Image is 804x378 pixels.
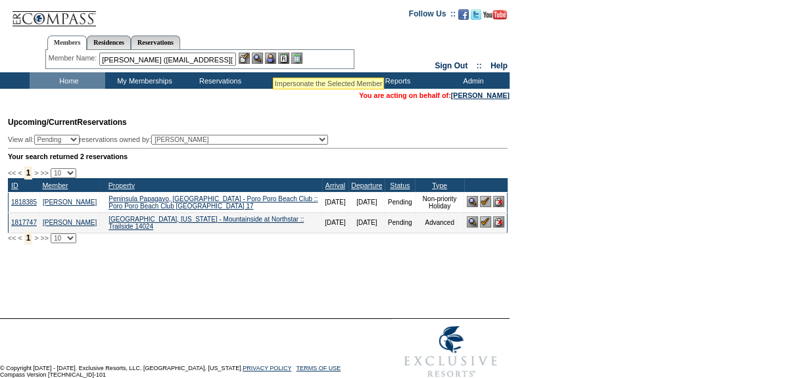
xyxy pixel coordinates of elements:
td: Vacation Collection [256,72,358,89]
a: Peninsula Papagayo, [GEOGRAPHIC_DATA] - Poro Poro Beach Club :: Poro Poro Beach Club [GEOGRAPHIC_... [108,195,318,210]
td: Admin [434,72,509,89]
a: Arrival [325,181,345,189]
a: Departure [351,181,382,189]
img: Confirm Reservation [480,216,491,227]
span: 1 [24,231,33,245]
a: Become our fan on Facebook [458,13,469,21]
a: Follow us on Twitter [471,13,481,21]
a: [PERSON_NAME] [43,199,97,206]
td: Follow Us :: [409,8,456,24]
span: < [18,169,22,177]
a: Member [42,181,68,189]
td: Pending [385,192,415,212]
img: View [252,53,263,64]
span: < [18,234,22,242]
a: Reservations [131,35,180,49]
a: Members [47,35,87,50]
img: Subscribe to our YouTube Channel [483,10,507,20]
span: >> [40,234,48,242]
a: Type [432,181,447,189]
td: [DATE] [322,212,348,233]
img: Cancel Reservation [493,216,504,227]
a: ID [11,181,18,189]
img: View Reservation [467,196,478,207]
td: Advanced [415,212,464,233]
img: Cancel Reservation [493,196,504,207]
a: [GEOGRAPHIC_DATA], [US_STATE] - Mountainside at Northstar :: Trailside 14024 [108,216,304,230]
img: View Reservation [467,216,478,227]
div: Impersonate the Selected Member [275,80,382,87]
span: << [8,234,16,242]
a: Residences [87,35,131,49]
div: Member Name: [49,53,99,64]
a: TERMS OF USE [296,365,341,371]
span: > [34,234,38,242]
div: Your search returned 2 reservations [8,153,508,160]
a: Subscribe to our YouTube Channel [483,13,507,21]
div: View all: reservations owned by: [8,135,334,145]
span: :: [477,61,482,70]
a: Status [390,181,410,189]
img: Become our fan on Facebook [458,9,469,20]
img: b_calculator.gif [291,53,302,64]
img: Confirm Reservation [480,196,491,207]
span: >> [40,169,48,177]
img: Follow us on Twitter [471,9,481,20]
a: [PERSON_NAME] [451,91,509,99]
td: Reservations [181,72,256,89]
span: 1 [24,166,33,179]
a: 1817747 [11,219,37,226]
img: Reservations [278,53,289,64]
td: Non-priority Holiday [415,192,464,212]
td: Pending [385,212,415,233]
a: Help [490,61,508,70]
span: Upcoming/Current [8,118,77,127]
td: Reports [358,72,434,89]
td: [DATE] [348,212,385,233]
td: Home [30,72,105,89]
a: PRIVACY POLICY [243,365,291,371]
a: Property [108,181,135,189]
a: Sign Out [435,61,467,70]
span: Reservations [8,118,127,127]
span: << [8,169,16,177]
td: My Memberships [105,72,181,89]
a: 1818385 [11,199,37,206]
a: [PERSON_NAME] [43,219,97,226]
td: [DATE] [322,192,348,212]
span: > [34,169,38,177]
font: You are acting on behalf of: [359,91,509,99]
td: [DATE] [348,192,385,212]
img: Impersonate [265,53,276,64]
img: b_edit.gif [239,53,250,64]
